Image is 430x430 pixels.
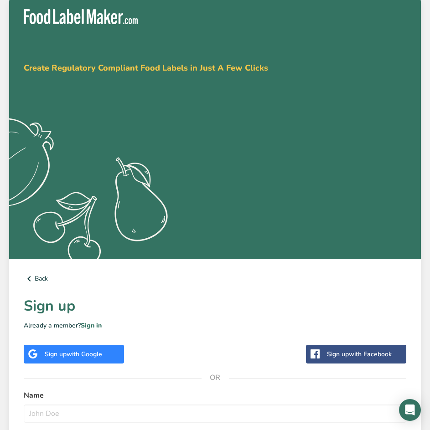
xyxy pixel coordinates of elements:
[45,349,102,359] div: Sign up
[349,350,392,358] span: with Facebook
[24,62,268,73] span: Create Regulatory Compliant Food Labels in Just A Few Clicks
[327,349,392,359] div: Sign up
[24,295,406,317] h1: Sign up
[202,364,229,391] span: OR
[24,390,406,401] label: Name
[24,273,406,284] a: Back
[399,399,421,421] div: Open Intercom Messenger
[24,321,406,330] p: Already a member?
[81,321,102,330] a: Sign in
[24,404,406,423] input: John Doe
[67,350,102,358] span: with Google
[24,9,138,24] img: Food Label Maker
